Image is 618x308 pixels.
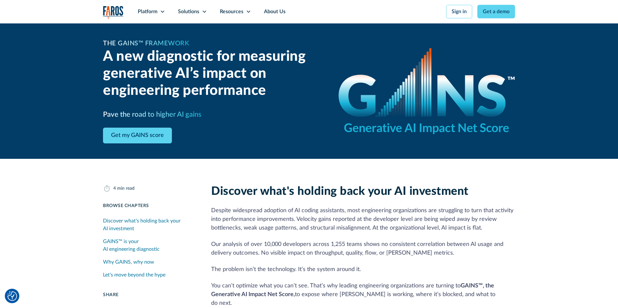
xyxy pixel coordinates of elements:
div: Discover what's holding back your AI investment [103,217,196,232]
div: Let's move beyond the hype [103,271,165,279]
h3: Pave the road to higher AI gains [103,109,201,120]
div: 4 [113,185,116,192]
p: The problem isn’t the technology. It’s the system around it. [211,265,515,274]
div: Why GAINS, why now [103,258,154,266]
img: GAINS - the Generative AI Impact Net Score logo [339,48,515,134]
div: Solutions [178,8,199,15]
h2: Discover what's holding back your AI investment [211,185,515,198]
div: Resources [220,8,243,15]
a: Get a demo [477,5,515,18]
p: You can’t optimize what you can’t see. That’s why leading engineering organizations are turning t... [211,282,515,308]
a: Sign in [446,5,472,18]
a: home [103,6,124,19]
div: Share [103,292,196,298]
img: Logo of the analytics and reporting company Faros. [103,6,124,19]
strong: GAINS™, the Generative AI Impact Net Score, [211,283,494,297]
div: min read [117,185,135,192]
div: GAINS™ is your AI engineering diagnostic [103,238,196,253]
h2: A new diagnostic for measuring generative AI’s impact on engineering performance [103,48,323,99]
p: Our analysis of over 10,000 developers across 1,255 teams shows no consistent correlation between... [211,240,515,258]
p: Despite widespread adoption of AI coding assistants, most engineering organizations are strugglin... [211,206,515,232]
h1: The GAINS™ Framework [103,39,189,48]
div: Browse Chapters [103,203,196,209]
img: Revisit consent button [7,291,17,301]
a: Discover what's holding back your AI investment [103,214,196,235]
button: Cookie Settings [7,291,17,301]
div: Platform [138,8,157,15]
a: Let's move beyond the hype [103,268,196,281]
a: Get my GAINS score [103,128,172,143]
a: GAINS™ is your AI engineering diagnostic [103,235,196,256]
a: Why GAINS, why now [103,256,196,268]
